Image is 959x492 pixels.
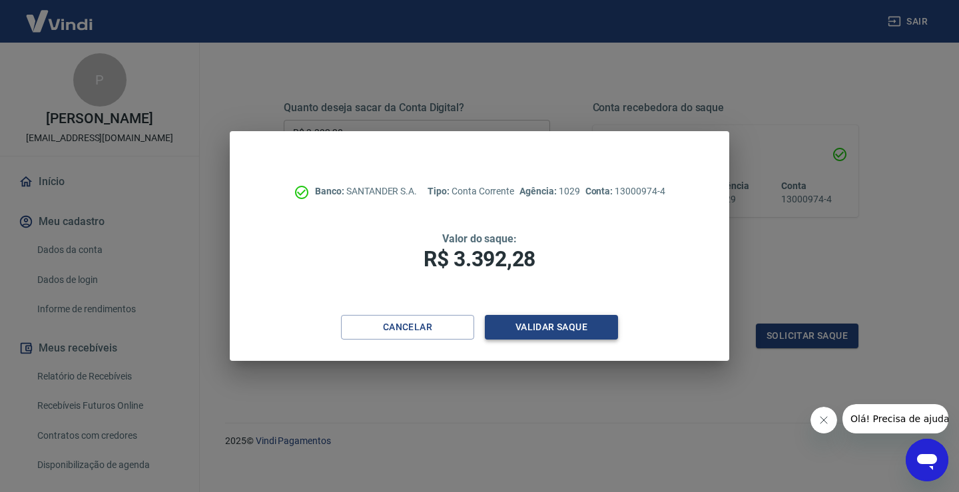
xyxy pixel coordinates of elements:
[8,9,112,20] span: Olá! Precisa de ajuda?
[485,315,618,340] button: Validar saque
[906,439,948,481] iframe: Botão para abrir a janela de mensagens
[428,186,452,196] span: Tipo:
[842,404,948,433] iframe: Mensagem da empresa
[585,184,665,198] p: 13000974-4
[315,186,346,196] span: Banco:
[585,186,615,196] span: Conta:
[810,407,837,433] iframe: Fechar mensagem
[442,232,517,245] span: Valor do saque:
[341,315,474,340] button: Cancelar
[424,246,535,272] span: R$ 3.392,28
[315,184,417,198] p: SANTANDER S.A.
[519,186,559,196] span: Agência:
[428,184,514,198] p: Conta Corrente
[519,184,579,198] p: 1029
